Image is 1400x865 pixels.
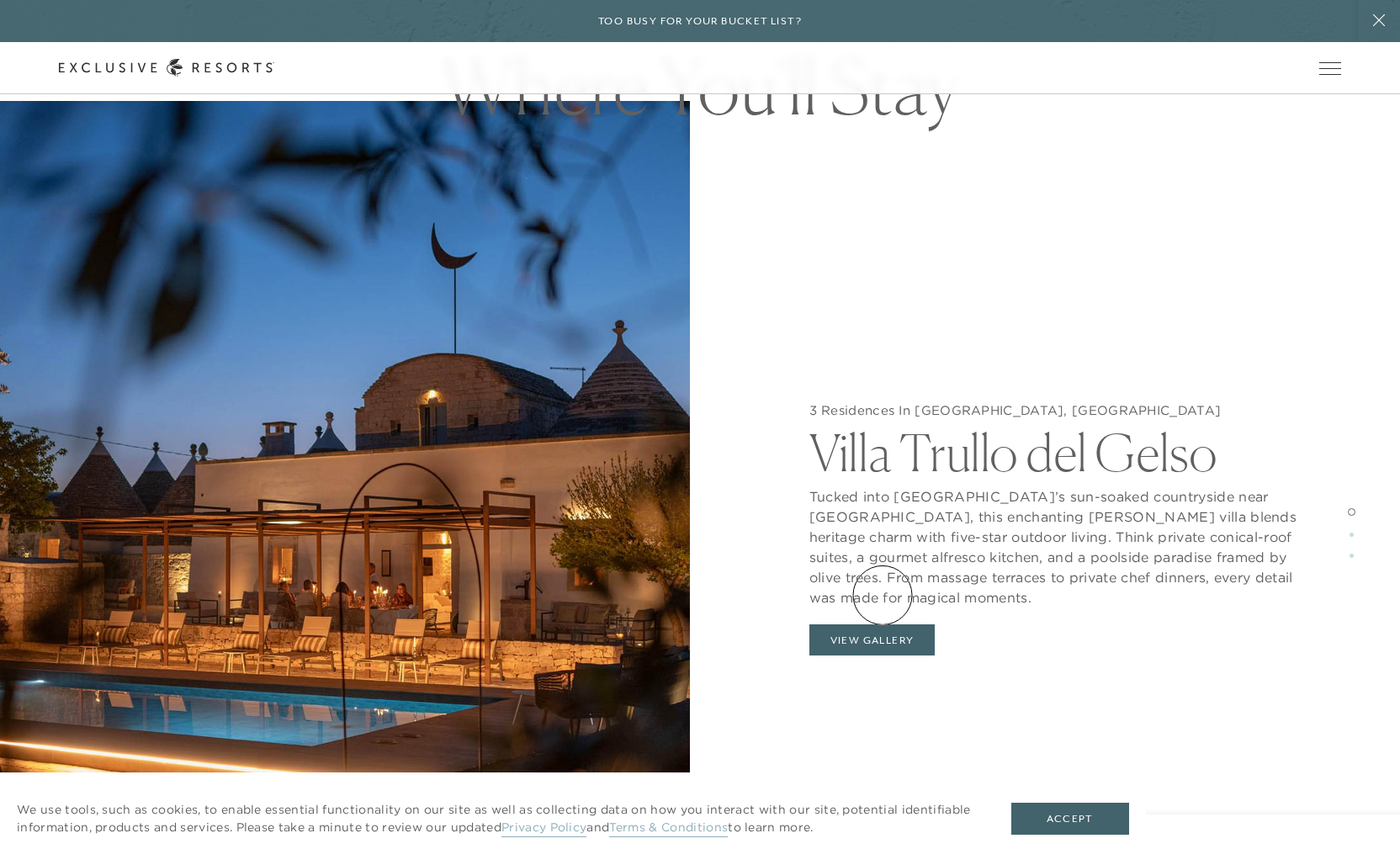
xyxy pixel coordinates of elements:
p: Tucked into [GEOGRAPHIC_DATA]’s sun-soaked countryside near [GEOGRAPHIC_DATA], this enchanting [P... [809,478,1302,608]
h6: Too busy for your bucket list? [598,13,802,29]
button: Accept [1011,803,1129,835]
a: Privacy Policy [501,820,586,837]
h2: Villa Trullo del Gelso [809,419,1302,478]
h1: Where You'll Stay [414,49,986,125]
button: View Gallery [809,624,936,656]
p: We use tools, such as cookies, to enable essential functionality on our site as well as collectin... [17,801,978,836]
h5: 3 Residences In [GEOGRAPHIC_DATA], [GEOGRAPHIC_DATA] [809,402,1302,419]
button: Open navigation [1319,62,1341,74]
a: Terms & Conditions [609,820,728,837]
